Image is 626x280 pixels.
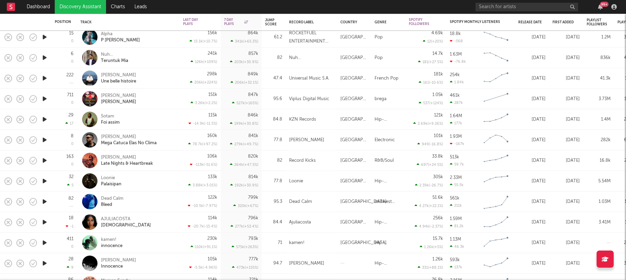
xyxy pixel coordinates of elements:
div: 793k [248,236,258,241]
div: 84.4 [265,218,282,226]
div: Hip-Hop/Rap [375,259,402,267]
div: [DEMOGRAPHIC_DATA] [101,222,151,228]
div: 206k ( +224 % ) [190,80,217,85]
div: -167k [450,141,464,146]
div: 133k [208,175,217,179]
div: 814k [248,175,258,179]
div: Innocence [101,263,136,269]
div: -76.8k [450,59,466,63]
a: Dead CalmBleed [101,195,123,208]
div: -14.9k ( -11.5 % ) [188,121,217,126]
div: 82 [265,156,282,165]
div: [DATE] [552,177,580,185]
div: 513k [450,155,459,159]
div: 2.69k ( +9.26 % ) [413,121,443,126]
svg: Chart title [481,111,511,128]
div: 14.7k [432,51,443,56]
div: [GEOGRAPHIC_DATA] [340,115,368,123]
svg: Chart title [481,193,511,210]
div: Nuh... [289,53,301,62]
a: [PERSON_NAME]Une belle histoire [101,72,136,84]
div: Record Label [289,20,330,24]
div: 473k ( +155 % ) [232,265,258,270]
div: [GEOGRAPHIC_DATA] [340,156,368,165]
div: 0 [71,60,74,64]
div: 15.7k [433,236,443,241]
div: [DATE] [518,115,546,123]
div: 841k [248,134,258,138]
div: 181k [434,72,443,76]
div: 230k [207,236,217,241]
div: [DATE] [518,33,546,41]
a: Nuh...Teruntuk Mia [101,51,128,64]
div: 77.8 [265,177,282,185]
svg: Chart title [481,172,511,190]
div: Spotify Followers [409,18,433,26]
div: [DATE] [518,74,546,82]
div: 777k [249,257,258,261]
div: 3.26k ( +2.2 % ) [191,101,217,105]
div: 1.59M [450,216,462,221]
div: 47.4 [265,74,282,82]
div: 18 [69,216,74,220]
div: 101k [434,134,443,138]
div: 18.8k [450,31,461,36]
div: [DATE] [552,74,580,82]
div: 115k [208,113,217,118]
div: [DATE] [552,197,580,206]
div: 593k [450,257,460,262]
div: Spotify Monthly Listeners [450,20,501,24]
div: [GEOGRAPHIC_DATA] [340,95,368,103]
div: Hip-Hop/Rap [375,218,402,226]
div: 4.94k ( -2.37 % ) [415,224,443,229]
div: 46.3k [450,244,464,248]
a: SotamFoi assim [101,113,120,125]
div: 94.7 [265,259,282,267]
div: Country [340,20,364,24]
div: 110k ( +91.1 % ) [191,245,217,249]
div: [PERSON_NAME] [289,259,324,267]
div: [DATE] [552,33,580,41]
div: 697 ( +24.5 % ) [417,162,443,167]
div: 222 [66,73,74,77]
div: -1 [66,224,74,229]
div: [PERSON_NAME] [101,154,153,160]
div: [DATE] [518,156,546,165]
div: 1.64M [450,113,462,118]
div: [PERSON_NAME] [101,134,157,140]
div: 206k ( +32.1 % ) [231,80,258,85]
div: 1.84k [450,80,464,84]
div: 160k [207,134,217,138]
div: AJULIACOSTA [101,216,151,222]
div: 5.54M [587,177,611,185]
div: 461k [450,93,460,97]
div: 847k [248,93,258,97]
div: Dead Calm [289,197,312,206]
div: 203k ( +30.9 % ) [230,60,258,64]
div: midwest emo [375,197,402,206]
div: -20.7k ( -15.4 % ) [188,224,217,229]
div: Pop [375,53,383,62]
div: -5.5k ( -4.96 % ) [189,265,217,270]
div: [DATE] [552,95,580,103]
div: 32 [69,175,74,179]
div: brega [375,95,387,103]
div: Nuh... [101,51,128,58]
div: 122k [208,195,217,200]
div: 331 ( +88.1 % ) [418,265,443,270]
div: Palaisipan [101,181,121,187]
div: 527k ( +165 % ) [232,101,258,105]
div: 9 [67,265,74,270]
div: 163 [66,154,74,159]
div: 99 + [600,2,609,7]
div: 211k [450,203,462,207]
div: 61.2 [265,33,282,41]
div: 15 [69,31,74,35]
div: Last Day Plays [183,18,207,26]
div: 537 ( +124 % ) [419,101,443,105]
div: 1.03M [587,197,611,206]
div: Pop [375,33,383,41]
div: 95.6 [265,95,282,103]
div: [GEOGRAPHIC_DATA] [340,218,368,226]
div: 796k [248,216,258,220]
